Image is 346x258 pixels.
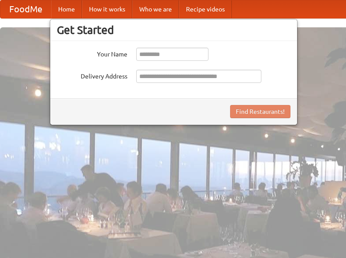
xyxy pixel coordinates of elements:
[179,0,232,18] a: Recipe videos
[51,0,82,18] a: Home
[57,23,290,37] h3: Get Started
[82,0,132,18] a: How it works
[230,105,290,118] button: Find Restaurants!
[57,70,127,81] label: Delivery Address
[57,48,127,59] label: Your Name
[132,0,179,18] a: Who we are
[0,0,51,18] a: FoodMe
